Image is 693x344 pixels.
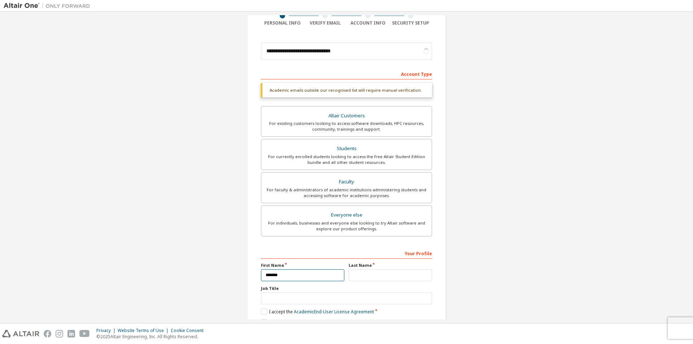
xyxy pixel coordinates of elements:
[261,68,432,79] div: Account Type
[349,262,432,268] label: Last Name
[266,154,427,165] div: For currently enrolled students looking to access the free Altair Student Edition bundle and all ...
[2,330,39,338] img: altair_logo.svg
[266,144,427,154] div: Students
[266,111,427,121] div: Altair Customers
[96,334,208,340] p: © 2025 Altair Engineering, Inc. All Rights Reserved.
[261,286,432,291] label: Job Title
[346,20,389,26] div: Account Info
[67,330,75,338] img: linkedin.svg
[261,262,344,268] label: First Name
[96,328,118,334] div: Privacy
[294,309,374,315] a: Academic End-User License Agreement
[261,247,432,259] div: Your Profile
[266,121,427,132] div: For existing customers looking to access software downloads, HPC resources, community, trainings ...
[261,319,373,325] label: I would like to receive marketing emails from Altair
[171,328,208,334] div: Cookie Consent
[266,187,427,199] div: For faculty & administrators of academic institutions administering students and accessing softwa...
[266,210,427,220] div: Everyone else
[261,83,432,97] div: Academic emails outside our recognised list will require manual verification.
[118,328,171,334] div: Website Terms of Use
[304,20,347,26] div: Verify Email
[266,220,427,232] div: For individuals, businesses and everyone else looking to try Altair software and explore our prod...
[261,309,374,315] label: I accept the
[56,330,63,338] img: instagram.svg
[79,330,90,338] img: youtube.svg
[261,20,304,26] div: Personal Info
[389,20,432,26] div: Security Setup
[266,177,427,187] div: Faculty
[44,330,51,338] img: facebook.svg
[4,2,94,9] img: Altair One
